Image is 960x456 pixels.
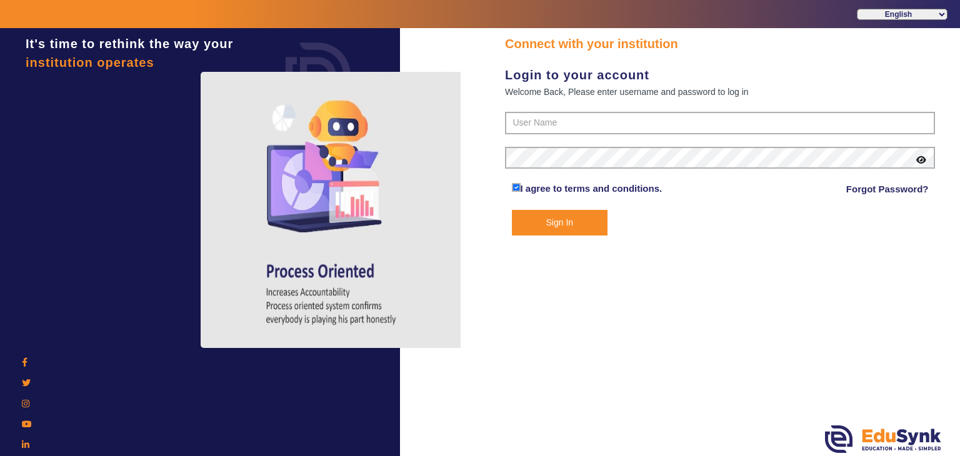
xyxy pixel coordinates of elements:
[505,34,935,53] div: Connect with your institution
[825,425,941,453] img: edusynk.png
[201,72,463,348] img: login4.png
[505,66,935,84] div: Login to your account
[846,182,929,197] a: Forgot Password?
[521,183,662,194] a: I agree to terms and conditions.
[505,112,935,134] input: User Name
[26,56,154,69] span: institution operates
[512,210,608,235] button: Sign In
[505,84,935,99] div: Welcome Back, Please enter username and password to log in
[271,28,365,122] img: login.png
[26,37,233,51] span: It's time to rethink the way your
